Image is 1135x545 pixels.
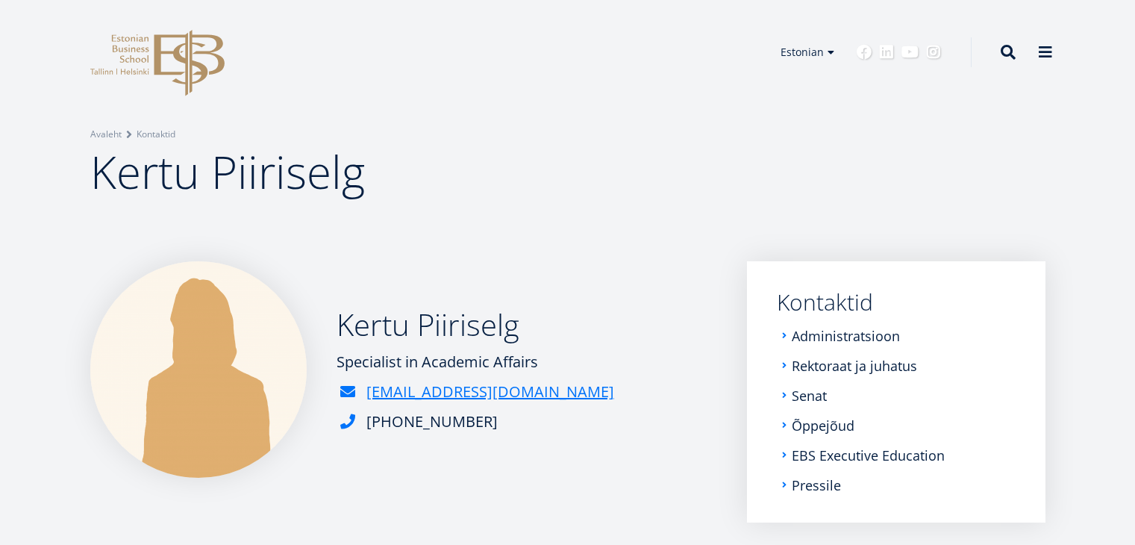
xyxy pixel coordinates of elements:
[90,141,365,202] span: Kertu Piiriselg
[879,45,894,60] a: Linkedin
[366,411,498,433] div: [PHONE_NUMBER]
[792,448,945,463] a: EBS Executive Education
[901,45,919,60] a: Youtube
[792,328,900,343] a: Administratsioon
[137,127,175,142] a: Kontaktid
[792,388,827,403] a: Senat
[90,127,122,142] a: Avaleht
[90,261,307,478] img: Kertu Mööl
[777,291,1016,314] a: Kontaktid
[857,45,872,60] a: Facebook
[366,381,614,403] a: [EMAIL_ADDRESS][DOMAIN_NAME]
[337,306,614,343] h2: Kertu Piiriselg
[792,478,841,493] a: Pressile
[792,358,917,373] a: Rektoraat ja juhatus
[926,45,941,60] a: Instagram
[792,418,854,433] a: Õppejõud
[337,351,614,373] div: Specialist in Academic Affairs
